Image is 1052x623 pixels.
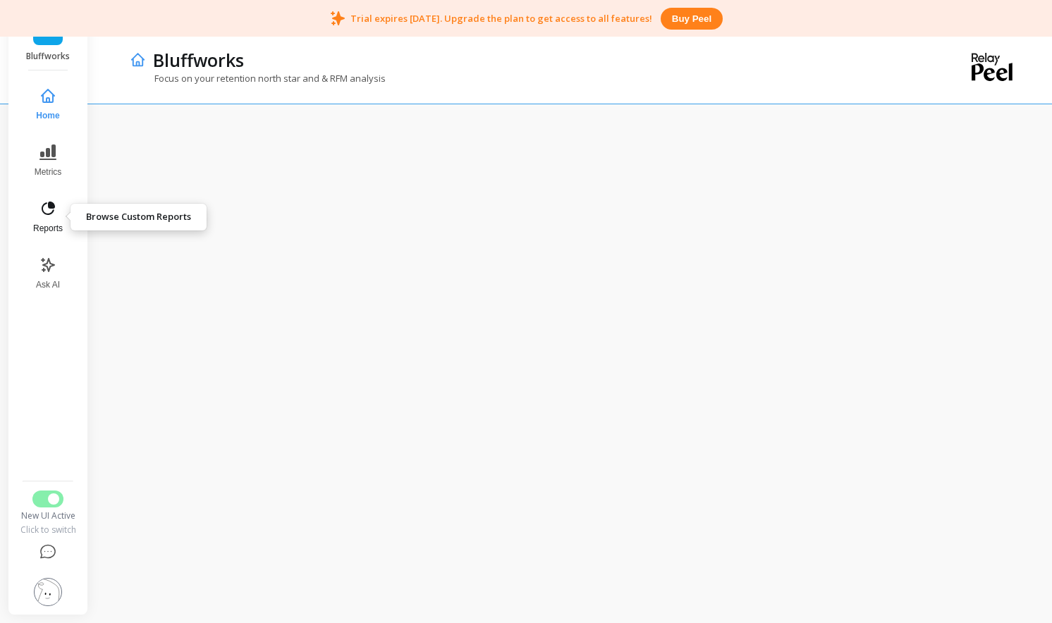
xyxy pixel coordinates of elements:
button: Reports [25,192,71,242]
button: Settings [19,569,77,615]
iframe: Omni Embed [118,98,1024,595]
button: Ask AI [25,248,71,299]
div: Click to switch [19,524,77,536]
p: Bluffworks [23,51,74,62]
div: New UI Active [19,510,77,522]
p: Trial expires [DATE]. Upgrade the plan to get access to all features! [350,12,652,25]
span: Home [36,110,59,121]
p: Focus on your retention north star and & RFM analysis [130,72,386,85]
button: Switch to Legacy UI [32,491,63,507]
span: Metrics [35,166,62,178]
button: Buy peel [661,8,723,30]
p: Bluffworks [153,48,244,72]
span: Ask AI [36,279,60,290]
img: profile picture [34,578,62,606]
button: Help [19,536,77,569]
button: Metrics [25,135,71,186]
button: Home [25,79,71,130]
span: Reports [33,223,63,234]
